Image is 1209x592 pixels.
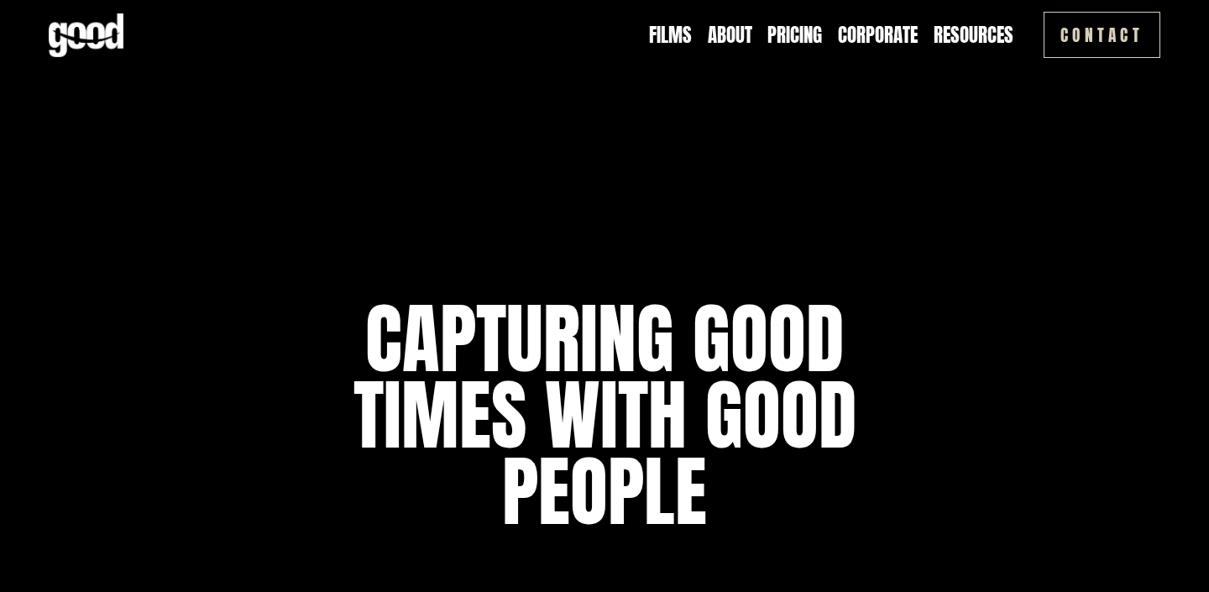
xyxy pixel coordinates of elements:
a: About [708,22,752,49]
a: Films [649,22,692,49]
span: Resources [934,24,1013,47]
a: Corporate [838,22,918,49]
a: Pricing [767,22,822,49]
a: Contact [1044,12,1161,57]
img: Good Feeling Films [49,13,123,57]
a: folder dropdown [934,22,1013,49]
h1: capturing good times with good people [327,301,882,530]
